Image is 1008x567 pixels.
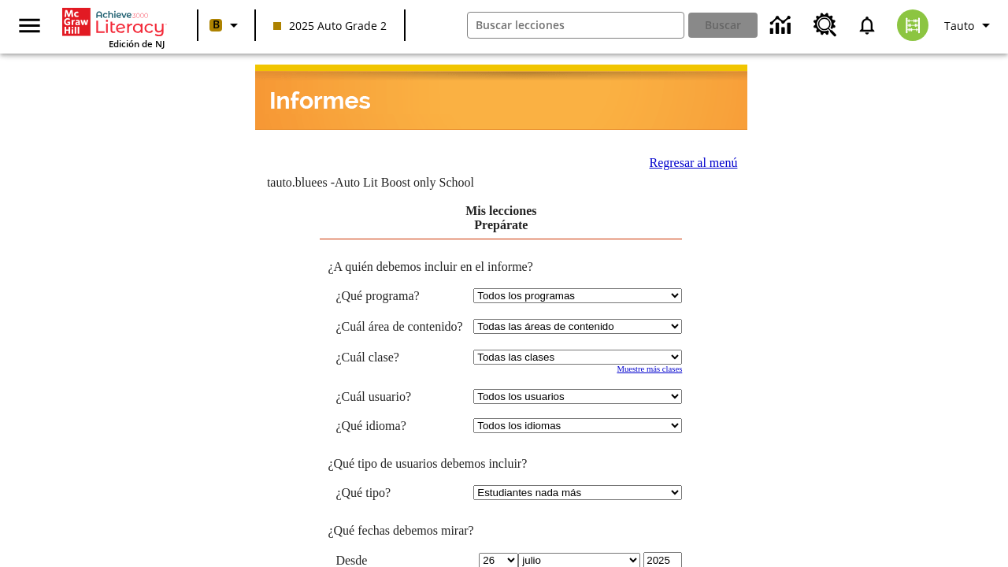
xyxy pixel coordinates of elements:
[203,11,250,39] button: Boost El color de la clase es anaranjado claro. Cambiar el color de la clase.
[320,457,682,471] td: ¿Qué tipo de usuarios debemos incluir?
[847,5,888,46] a: Notificaciones
[465,204,536,232] a: Mis lecciones Prepárate
[335,389,465,404] td: ¿Cuál usuario?
[6,2,53,49] button: Abrir el menú lateral
[62,5,165,50] div: Portada
[320,524,682,538] td: ¿Qué fechas debemos mirar?
[897,9,928,41] img: avatar image
[888,5,938,46] button: Escoja un nuevo avatar
[213,15,220,35] span: B
[335,288,465,303] td: ¿Qué programa?
[335,320,462,333] nobr: ¿Cuál área de contenido?
[335,418,465,433] td: ¿Qué idioma?
[617,365,682,373] a: Muestre más clases
[335,485,465,500] td: ¿Qué tipo?
[273,17,387,34] span: 2025 Auto Grade 2
[804,4,847,46] a: Centro de recursos, Se abrirá en una pestaña nueva.
[761,4,804,47] a: Centro de información
[255,65,747,130] img: header
[320,260,682,274] td: ¿A quién debemos incluir en el informe?
[109,38,165,50] span: Edición de NJ
[267,176,556,190] td: tauto.bluees -
[335,350,465,365] td: ¿Cuál clase?
[649,156,737,169] a: Regresar al menú
[335,176,474,189] nobr: Auto Lit Boost only School
[468,13,684,38] input: Buscar campo
[944,17,974,34] span: Tauto
[938,11,1002,39] button: Perfil/Configuración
